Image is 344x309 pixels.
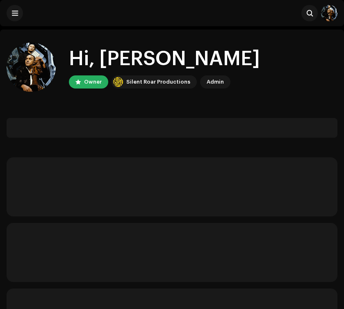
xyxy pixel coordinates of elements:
[321,5,337,21] img: 387ada57-78e4-4c48-beb6-c383cb8b7519
[84,77,102,87] div: Owner
[126,77,190,87] div: Silent Roar Productions
[207,77,224,87] div: Admin
[69,46,260,72] div: Hi, [PERSON_NAME]
[113,77,123,87] img: fcfd72e7-8859-4002-b0df-9a7058150634
[7,43,56,92] img: 387ada57-78e4-4c48-beb6-c383cb8b7519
